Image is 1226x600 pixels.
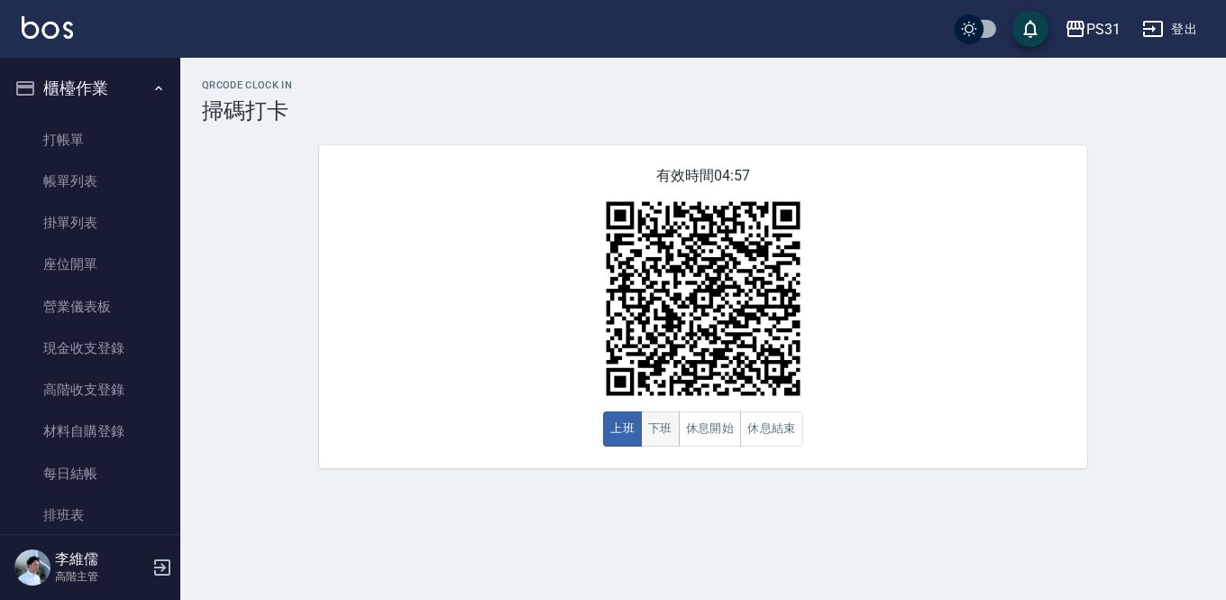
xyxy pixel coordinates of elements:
[319,145,1087,468] div: 有效時間 04:57
[7,244,173,285] a: 座位開單
[679,411,742,447] button: 休息開始
[7,328,173,369] a: 現金收支登錄
[7,161,173,202] a: 帳單列表
[641,411,680,447] button: 下班
[7,202,173,244] a: 掛單列表
[7,286,173,328] a: 營業儀表板
[1057,11,1128,48] button: PS31
[603,411,642,447] button: 上班
[55,550,147,568] h5: 李維儒
[202,79,1204,91] h2: QRcode Clock In
[1012,11,1048,47] button: save
[7,119,173,161] a: 打帳單
[14,549,50,586] img: Person
[7,369,173,411] a: 高階收支登錄
[7,453,173,494] a: 每日結帳
[1135,13,1204,46] button: 登出
[55,568,147,585] p: 高階主管
[7,65,173,112] button: 櫃檯作業
[22,16,73,39] img: Logo
[7,411,173,452] a: 材料自購登錄
[1086,18,1121,41] div: PS31
[7,494,173,536] a: 排班表
[740,411,803,447] button: 休息結束
[202,98,1204,124] h3: 掃碼打卡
